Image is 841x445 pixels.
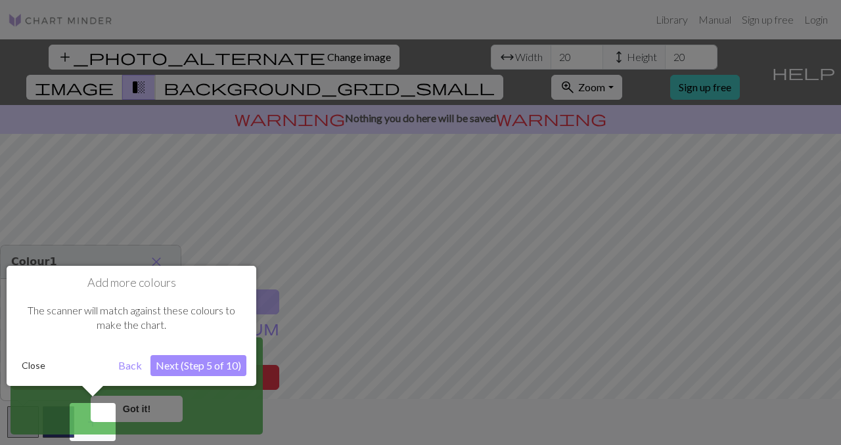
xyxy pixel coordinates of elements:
[7,266,256,386] div: Add more colours
[16,290,246,346] div: The scanner will match against these colours to make the chart.
[16,276,246,290] h1: Add more colours
[113,355,147,376] button: Back
[150,355,246,376] button: Next (Step 5 of 10)
[16,356,51,375] button: Close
